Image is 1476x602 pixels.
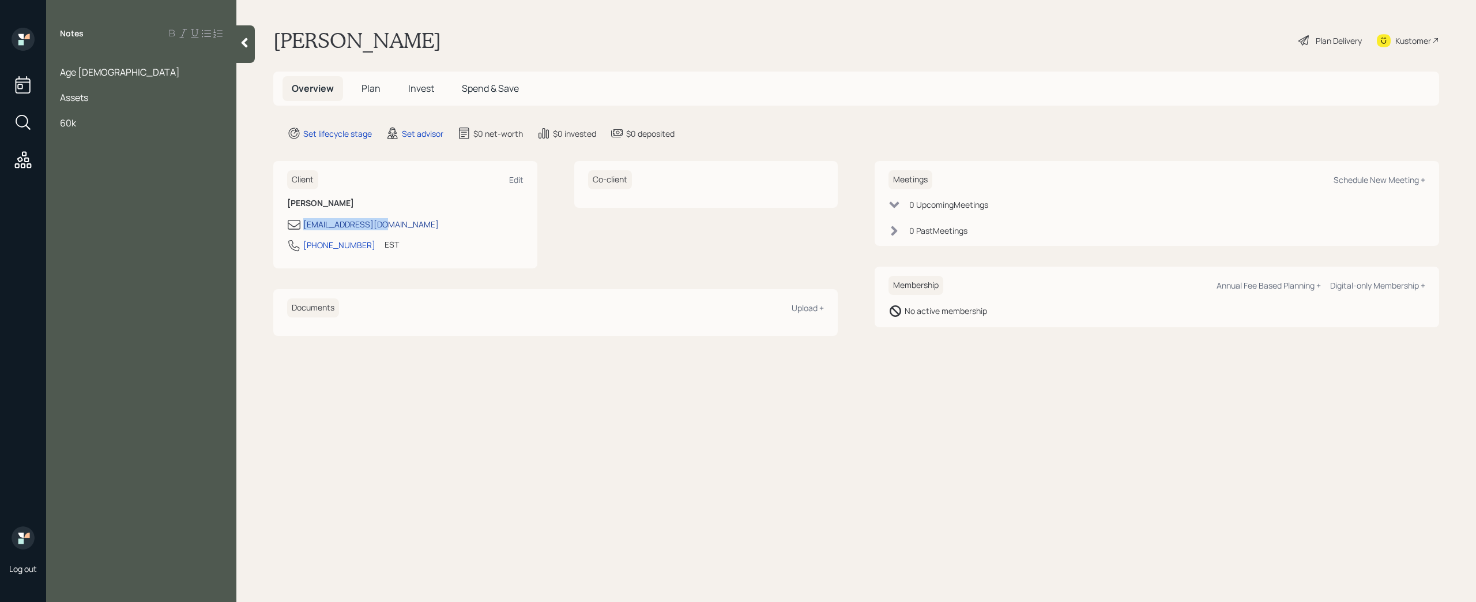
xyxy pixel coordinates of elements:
div: Annual Fee Based Planning + [1217,280,1321,291]
div: No active membership [905,305,987,317]
div: Log out [9,563,37,574]
span: Overview [292,82,334,95]
img: retirable_logo.png [12,526,35,549]
div: $0 invested [553,128,596,140]
h6: [PERSON_NAME] [287,199,524,208]
div: $0 net-worth [473,128,523,140]
div: 0 Past Meeting s [909,225,967,237]
div: EST [385,238,399,250]
span: Plan [362,82,381,95]
div: $0 deposited [626,128,675,140]
h6: Co-client [588,170,632,189]
span: Spend & Save [462,82,519,95]
h6: Client [287,170,318,189]
h6: Meetings [888,170,932,189]
div: Plan Delivery [1316,35,1362,47]
h6: Documents [287,298,339,317]
div: [EMAIL_ADDRESS][DOMAIN_NAME] [303,218,439,230]
div: Digital-only Membership + [1330,280,1425,291]
label: Notes [60,28,84,39]
h6: Membership [888,276,943,295]
span: Age [DEMOGRAPHIC_DATA] [60,66,180,78]
span: Invest [408,82,434,95]
h1: [PERSON_NAME] [273,28,441,53]
div: Set advisor [402,128,443,140]
div: [PHONE_NUMBER] [303,239,375,251]
div: Upload + [792,302,824,313]
div: Schedule New Meeting + [1334,174,1425,185]
span: 60k [60,117,76,129]
div: Kustomer [1395,35,1431,47]
div: Edit [509,174,524,185]
div: Set lifecycle stage [303,128,372,140]
div: 0 Upcoming Meeting s [909,199,988,211]
span: Assets [60,91,88,104]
